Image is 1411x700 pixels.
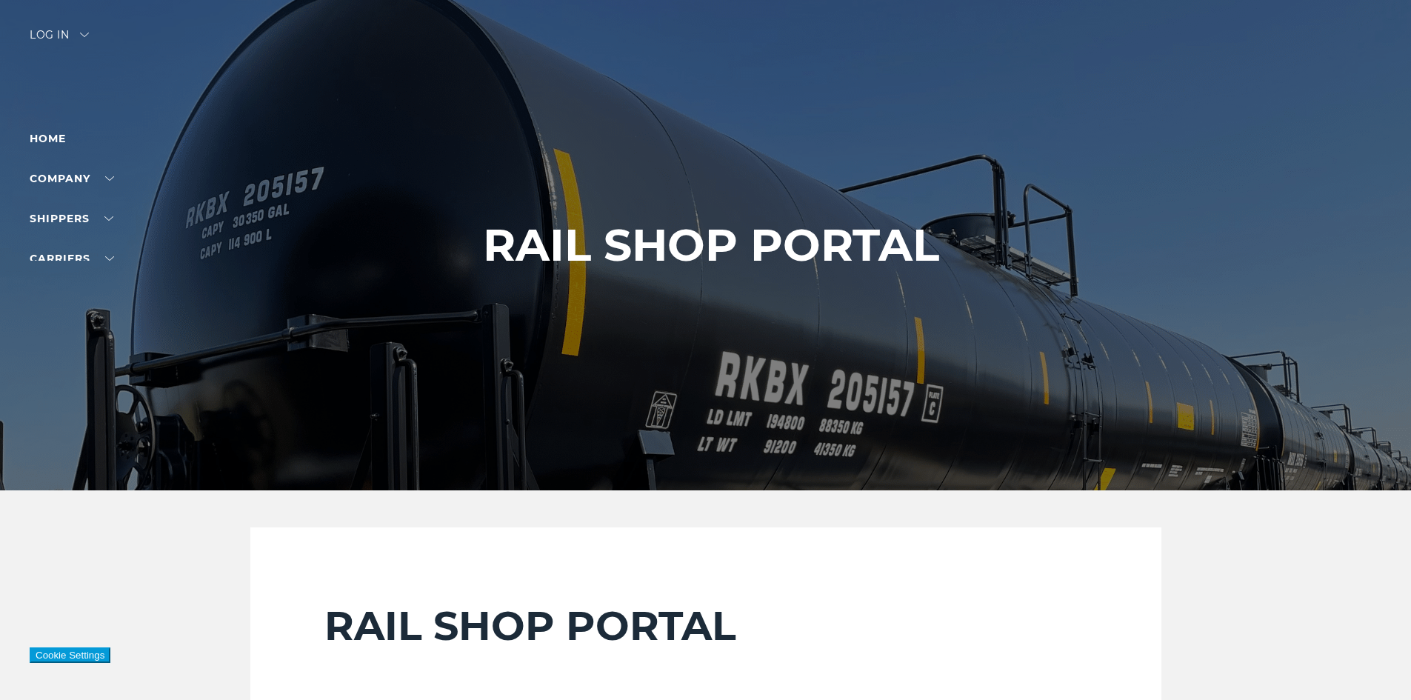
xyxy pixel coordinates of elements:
[80,33,89,37] img: arrow
[30,132,66,145] a: Home
[324,601,1087,650] h2: RAIL SHOP PORTAL
[30,172,114,185] a: Company
[30,252,114,265] a: Carriers
[30,30,89,51] div: Log in
[30,647,110,663] button: Cookie Settings
[30,212,113,225] a: SHIPPERS
[650,30,761,95] img: kbx logo
[483,220,939,270] h1: RAIL SHOP PORTAL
